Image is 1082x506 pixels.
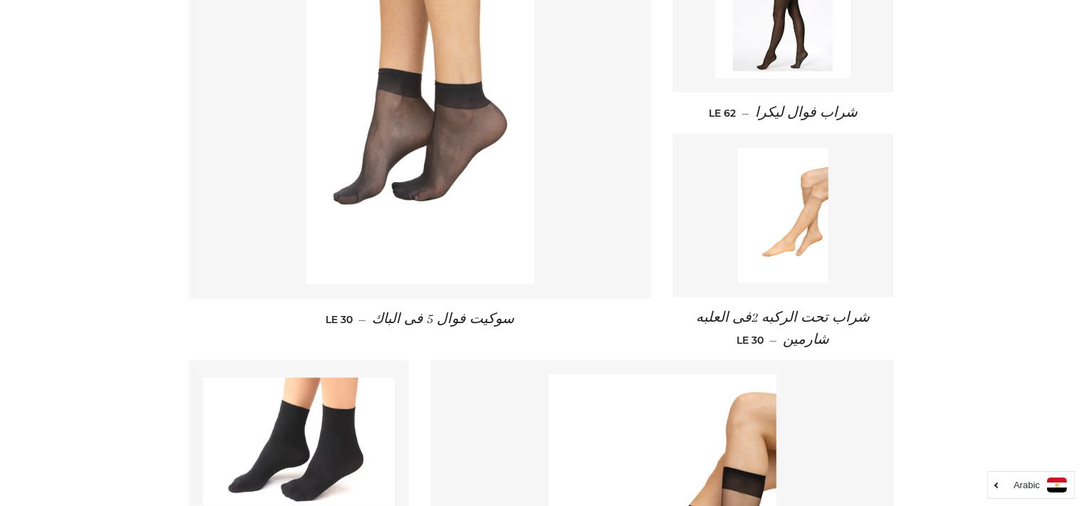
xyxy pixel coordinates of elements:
[995,478,1067,492] a: Arabic
[769,334,777,347] span: —
[326,313,353,326] span: LE 30
[1014,480,1040,490] i: Arabic
[189,299,652,339] a: سوكيت فوال 5 فى الباك — LE 30
[358,313,366,326] span: —
[755,105,858,120] span: شراب فوال ليكرا
[737,334,764,347] span: LE 30
[696,310,870,347] span: شراب تحت الركبه 2فى العلبه شارمين
[742,107,749,120] span: —
[709,107,736,120] span: LE 62
[372,311,514,327] span: سوكيت فوال 5 فى الباك
[672,93,893,133] a: شراب فوال ليكرا — LE 62
[672,297,893,361] a: شراب تحت الركبه 2فى العلبه شارمين — LE 30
